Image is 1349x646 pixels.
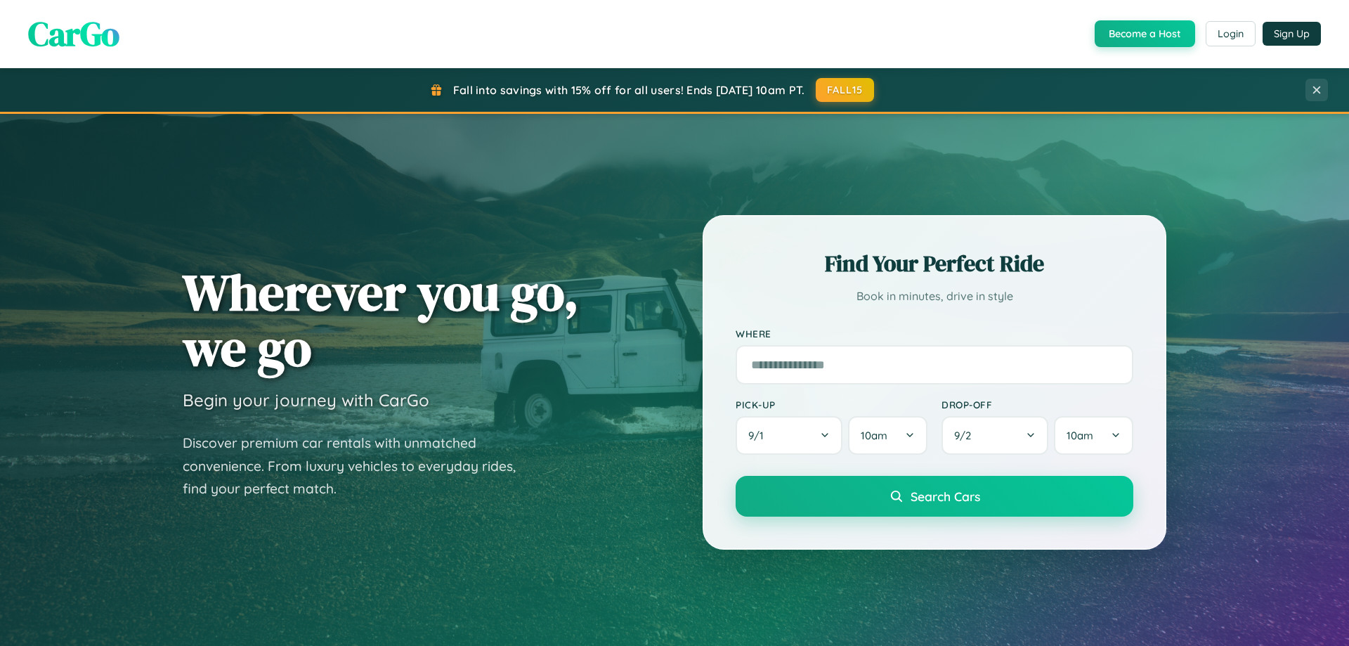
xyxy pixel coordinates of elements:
[954,429,978,442] span: 9 / 2
[861,429,887,442] span: 10am
[736,286,1133,306] p: Book in minutes, drive in style
[453,83,805,97] span: Fall into savings with 15% off for all users! Ends [DATE] 10am PT.
[736,476,1133,517] button: Search Cars
[183,432,534,500] p: Discover premium car rentals with unmatched convenience. From luxury vehicles to everyday rides, ...
[736,399,927,411] label: Pick-up
[748,429,771,442] span: 9 / 1
[911,489,980,504] span: Search Cars
[736,248,1133,279] h2: Find Your Perfect Ride
[1095,20,1195,47] button: Become a Host
[1263,22,1321,46] button: Sign Up
[183,389,429,411] h3: Begin your journey with CarGo
[816,78,875,102] button: FALL15
[736,416,842,455] button: 9/1
[1054,416,1133,455] button: 10am
[848,416,927,455] button: 10am
[183,264,579,375] h1: Wherever you go, we go
[1067,429,1093,442] span: 10am
[941,416,1048,455] button: 9/2
[736,328,1133,340] label: Where
[941,399,1133,411] label: Drop-off
[28,11,119,57] span: CarGo
[1206,21,1256,46] button: Login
